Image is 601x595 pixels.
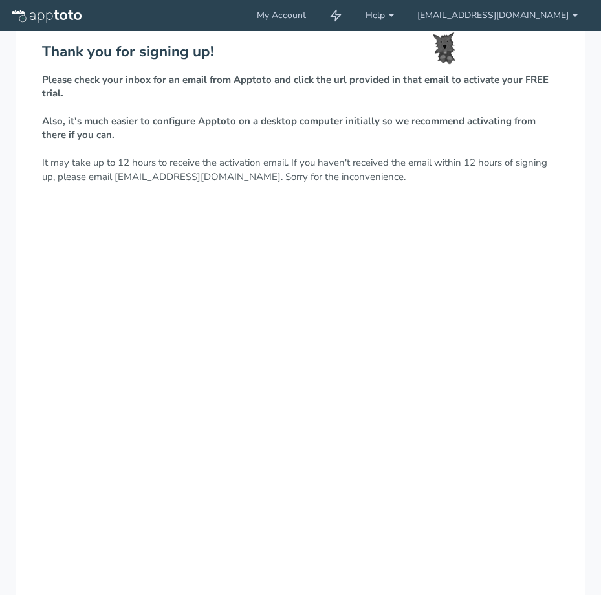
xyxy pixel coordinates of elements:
[433,32,456,65] img: toto-small.png
[42,73,560,184] p: It may take up to 12 hours to receive the activation email. If you haven't received the email wit...
[12,10,82,23] img: logo-apptoto--white.svg
[42,115,536,141] strong: Also, it's much easier to configure Apptoto on a desktop computer initially so we recommend activ...
[42,73,549,100] strong: Please check your inbox for an email from Apptoto and click the url provided in that email to act...
[42,44,560,60] h2: Thank you for signing up!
